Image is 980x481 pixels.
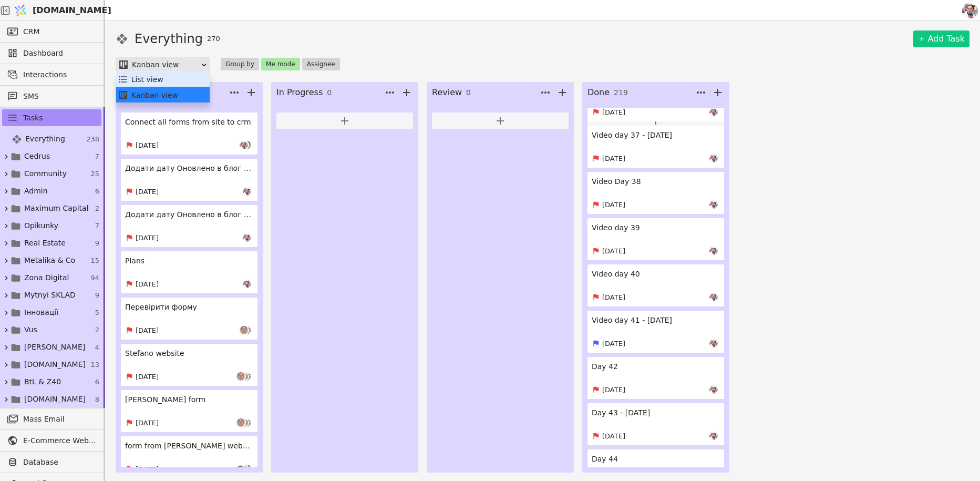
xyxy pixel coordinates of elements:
img: Хр [240,465,248,473]
span: 6 [95,186,99,197]
a: Connect all forms from site to crm[DATE]ХрРо [121,112,257,155]
span: 13 [90,360,99,370]
a: Interactions [2,66,101,83]
a: Dashboard [2,45,101,62]
span: 6 [95,377,99,387]
span: CRM [23,26,40,37]
a: Video Day 38[DATE]Хр [587,172,724,214]
h4: form from [PERSON_NAME] website email sending [125,441,251,452]
img: Ad [240,418,248,427]
span: Tasks [23,112,43,124]
h4: Day 43 - [DATE] [592,407,718,418]
span: Everything [25,134,65,145]
h4: Додати дату Оновлено в блог Updated [125,163,251,174]
p: [DATE] [602,385,625,395]
img: Ad [240,372,248,381]
span: 9 [95,238,99,249]
h4: Day 42 [592,361,718,372]
p: [DATE] [136,140,159,151]
span: Opikunky [24,220,58,231]
span: Mass Email [23,414,96,425]
span: [PERSON_NAME] [24,342,85,353]
span: 0 [327,87,332,98]
img: Ро [243,141,251,149]
p: [DATE] [602,292,625,303]
h4: Video day 37 - [DATE] [592,130,718,141]
a: [DOMAIN_NAME] [11,1,105,21]
p: [DATE] [602,107,625,118]
h4: Додати дату Оновлено в блог Updated [125,209,251,220]
img: Logo [13,1,28,21]
p: [DATE] [136,464,159,475]
span: Mytnyi SKLAD [24,290,76,301]
h4: Day 44 [592,454,718,465]
a: Video day 39[DATE]Хр [587,218,724,260]
span: 8 [95,394,99,405]
p: [DATE] [136,325,159,336]
img: Хр [243,187,251,196]
a: Перевірити форму[DATE]РоХр [121,298,257,340]
img: Хр [709,108,718,116]
img: Хр [243,233,251,242]
h4: Перевірити форму [125,302,251,313]
img: 1611404642663-DSC_1169-po-%D1%81cropped.jpg [962,1,978,20]
img: Ро [236,372,245,381]
p: [DATE] [602,246,625,257]
h4: Connect all forms from site to crm [125,117,251,128]
a: Day 42[DATE]Хр [587,357,724,399]
a: [PERSON_NAME] form[DATE]РоAdХр [121,390,257,432]
span: SMS [23,91,96,102]
a: Video day 37 - [DATE][DATE]Хр [587,126,724,168]
p: [DATE] [136,279,159,290]
span: Cedrus [24,151,50,162]
p: [DATE] [602,153,625,164]
h3: Review [432,86,462,99]
a: Video day 41 - [DATE][DATE]Хр [587,311,724,353]
span: 2 [95,203,99,214]
img: Хр [243,418,251,427]
h4: Stefano website [125,348,251,359]
span: E-Commerce Web Development at Zona Digital Agency [23,435,96,446]
span: 7 [95,151,99,162]
a: Додати дату Оновлено в блог Updated[DATE]Хр [121,159,257,201]
img: Ро [243,465,251,473]
button: Me mode [261,58,300,70]
a: Video day 40[DATE]Хр [587,264,724,306]
span: 7 [95,221,99,231]
h3: In Progress [276,86,323,99]
h1: Everything [135,29,203,48]
a: Day 43 - [DATE][DATE]Хр [587,403,724,445]
a: CRM [2,23,101,40]
span: 94 [90,273,99,283]
span: Interactions [23,69,96,80]
h4: [PERSON_NAME] form [125,394,251,405]
span: 270 [207,34,220,44]
span: Database [23,457,96,468]
span: 9 [95,290,99,301]
img: Хр [243,280,251,288]
h4: Video day 39 [592,222,718,233]
button: Assignee [302,58,340,70]
img: Хр [709,247,718,255]
h4: Plans [125,255,251,267]
a: SMS [2,88,101,105]
span: BtL & Z40 [24,376,61,387]
a: E-Commerce Web Development at Zona Digital Agency [2,432,101,449]
img: Хр [243,326,251,334]
a: Tasks [2,109,101,126]
a: Mass Email [2,411,101,427]
button: Group by [221,58,259,70]
img: Хр [240,141,248,149]
p: [DATE] [136,418,159,428]
span: 219 [614,87,628,98]
span: 4 [95,342,99,353]
span: Dashboard [23,48,96,59]
img: Хр [243,372,251,381]
img: Хр [709,339,718,347]
img: Ad [236,465,245,473]
img: Хр [709,385,718,394]
span: Maximum Capital [24,203,89,214]
p: [DATE] [136,187,159,197]
img: Ро [240,326,248,334]
a: Plans[DATE]Хр [121,251,257,293]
